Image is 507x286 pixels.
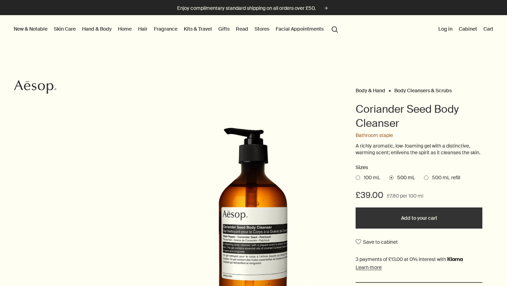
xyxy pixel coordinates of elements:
button: Enjoy complimentary standard shipping on all orders over £50. [177,4,330,12]
a: Home [117,24,133,33]
a: Body & Hand [356,87,385,91]
a: Aesop [12,78,58,98]
a: Fragrance [152,24,179,33]
a: Gifts [217,24,231,33]
button: Add to your cart - £39.00 [356,207,482,229]
a: Cabinet [457,24,478,33]
span: £39.00 [356,189,383,201]
a: Body Cleansers & Scrubs [394,87,452,91]
a: Hand & Body [81,24,113,33]
h1: Coriander Seed Body Cleanser [356,102,482,130]
nav: supplementary [437,15,495,43]
span: 100 mL [360,174,380,181]
span: 500 mL refill [428,174,460,181]
button: Save to cabinet [356,236,398,248]
a: Facial Appointments [274,24,325,33]
a: Kits & Travel [182,24,213,33]
nav: primary [12,15,341,43]
button: New & Notable [12,24,49,33]
svg: Aesop [14,80,56,94]
button: Open search [328,22,341,36]
a: Skin Care [52,24,77,33]
button: Stores [253,24,271,33]
button: Log in [437,24,454,33]
p: A richly aromatic, low-foaming gel with a distinctive, warming scent; enlivens the spirit as it c... [356,143,482,156]
span: £7.80 per 100 ml [387,192,423,200]
a: Read [234,24,250,33]
span: 500 mL [394,174,415,181]
h2: Sizes [356,163,482,172]
button: Cart [482,24,495,33]
p: Enjoy complimentary standard shipping on all orders over £50. [177,5,315,12]
a: Hair [137,24,149,33]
